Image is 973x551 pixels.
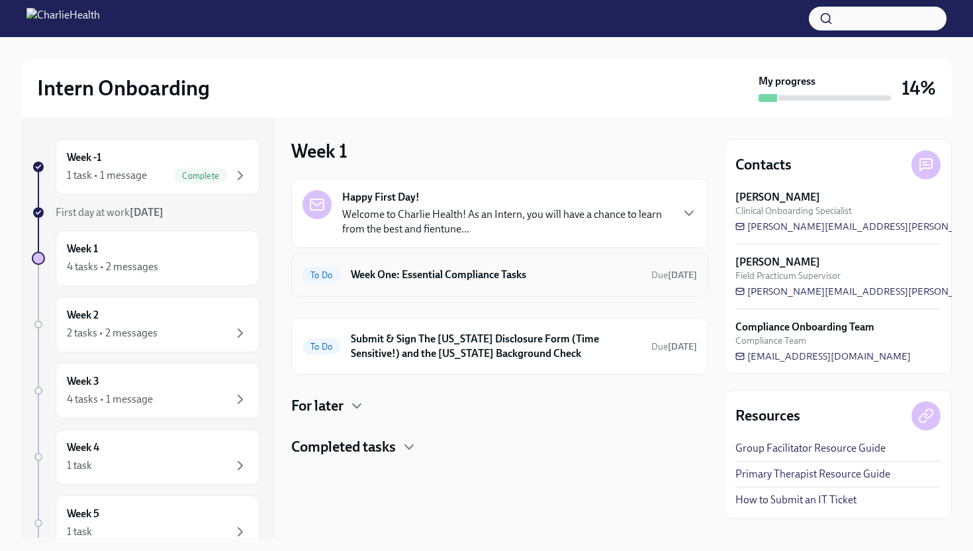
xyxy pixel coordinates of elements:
p: Welcome to Charlie Health! As an Intern, you will have a chance to learn from the best and fientu... [342,207,671,236]
div: 4 tasks • 2 messages [67,260,158,274]
a: Week 41 task [32,429,259,485]
a: Week -11 task • 1 messageComplete [32,139,259,195]
h6: Week -1 [67,150,101,165]
a: Group Facilitator Resource Guide [735,441,886,456]
a: Primary Therapist Resource Guide [735,467,890,481]
h6: Week 5 [67,507,99,521]
a: Week 22 tasks • 2 messages [32,297,259,352]
h6: Week 1 [67,242,98,256]
span: Compliance Team [735,334,806,347]
a: To DoWeek One: Essential Compliance TasksDue[DATE] [302,264,697,285]
h4: Resources [735,406,800,426]
span: Field Practicum Supervisor [735,270,841,282]
strong: [PERSON_NAME] [735,190,820,205]
div: For later [291,396,708,416]
span: September 24th, 2025 07:00 [651,340,697,353]
h2: Intern Onboarding [37,75,210,101]
div: 1 task [67,525,92,539]
a: First day at work[DATE] [32,205,259,220]
h6: Week 3 [67,374,99,389]
a: Week 34 tasks • 1 message [32,363,259,419]
strong: Compliance Onboarding Team [735,320,874,334]
a: How to Submit an IT Ticket [735,493,857,507]
h6: Submit & Sign The [US_STATE] Disclosure Form (Time Sensitive!) and the [US_STATE] Background Check [351,332,641,361]
div: 4 tasks • 1 message [67,392,153,407]
strong: Happy First Day! [342,190,420,205]
span: To Do [302,342,340,352]
h4: Completed tasks [291,437,396,457]
strong: [PERSON_NAME] [735,255,820,270]
span: Due [651,341,697,352]
h6: Week 4 [67,440,99,455]
h6: Week One: Essential Compliance Tasks [351,268,641,282]
div: 1 task • 1 message [67,168,147,183]
span: September 22nd, 2025 07:00 [651,269,697,281]
a: Week 51 task [32,495,259,551]
span: Due [651,270,697,281]
span: First day at work [56,206,163,219]
span: To Do [302,270,340,280]
h4: For later [291,396,344,416]
a: Week 14 tasks • 2 messages [32,230,259,286]
h6: Week 2 [67,308,99,323]
h4: Contacts [735,155,792,175]
strong: [DATE] [668,341,697,352]
img: CharlieHealth [26,8,100,29]
a: [EMAIL_ADDRESS][DOMAIN_NAME] [735,350,911,363]
h3: Week 1 [291,139,347,163]
strong: My progress [759,74,815,89]
strong: [DATE] [130,206,163,219]
div: 2 tasks • 2 messages [67,326,158,340]
span: Clinical Onboarding Specialist [735,205,852,217]
span: Complete [174,171,227,181]
strong: [DATE] [668,270,697,281]
h3: 14% [902,76,936,100]
a: To DoSubmit & Sign The [US_STATE] Disclosure Form (Time Sensitive!) and the [US_STATE] Background... [302,329,697,364]
div: 1 task [67,458,92,473]
div: Completed tasks [291,437,708,457]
